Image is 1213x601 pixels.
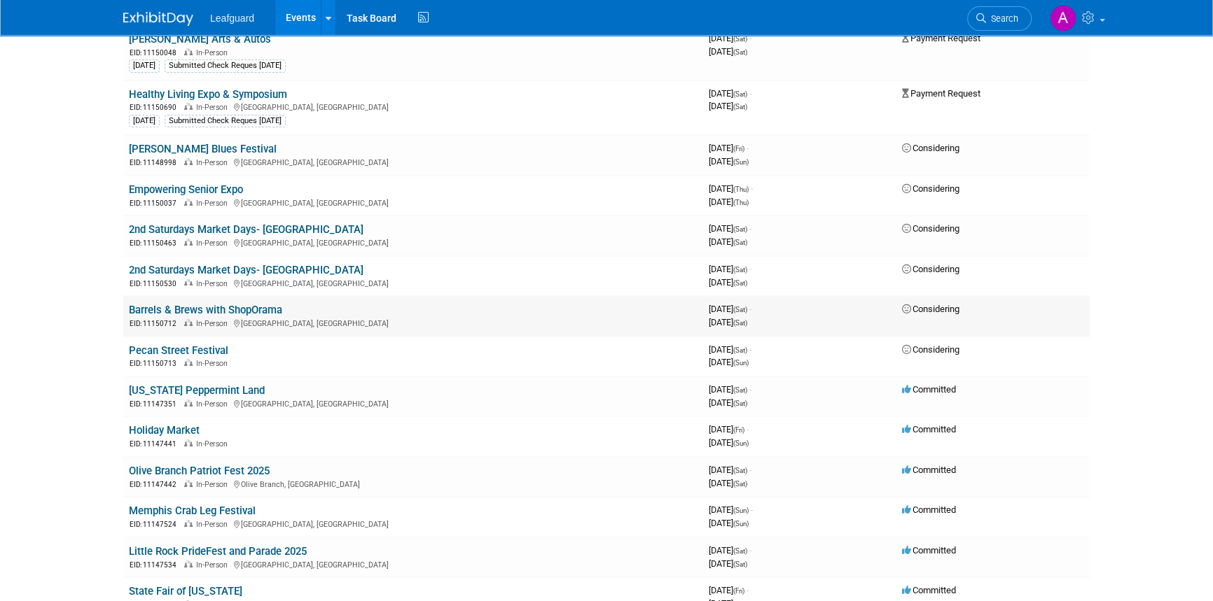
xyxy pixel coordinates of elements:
span: Considering [902,304,959,314]
a: Little Rock PrideFest and Parade 2025 [129,545,307,558]
span: [DATE] [709,183,753,194]
span: Committed [902,424,956,434]
span: [DATE] [709,558,747,569]
span: [DATE] [709,504,753,515]
img: In-Person Event [184,279,193,286]
span: [DATE] [709,437,749,448]
span: (Sat) [733,103,747,111]
span: [DATE] [709,585,749,595]
img: In-Person Event [184,400,193,406]
span: [DATE] [709,357,749,367]
span: EID: 11147534 [130,561,182,569]
span: [DATE] [709,518,749,528]
span: In-Person [196,359,232,368]
span: Committed [902,465,956,475]
img: In-Person Event [184,359,193,366]
span: - [747,424,749,434]
span: [DATE] [709,156,749,167]
span: Payment Request [902,33,980,43]
span: Search [986,13,1018,24]
img: In-Person Event [184,199,193,206]
span: (Sat) [733,90,747,98]
span: (Sat) [733,560,747,568]
span: [DATE] [709,424,749,434]
span: [DATE] [709,236,747,247]
span: (Fri) [733,145,744,153]
span: In-Person [196,158,232,167]
span: [DATE] [709,384,751,395]
span: [DATE] [709,46,747,57]
img: In-Person Event [184,480,193,487]
span: [DATE] [709,344,751,355]
span: In-Person [196,560,232,570]
span: Committed [902,545,956,556]
span: - [747,585,749,595]
span: (Sat) [733,48,747,56]
span: EID: 11147441 [130,440,182,448]
span: (Sat) [733,35,747,43]
a: Barrels & Brews with ShopOrama [129,304,282,316]
span: (Thu) [733,199,749,206]
div: [DATE] [129,115,160,127]
span: EID: 11150048 [130,49,182,57]
span: Committed [902,585,956,595]
span: (Sun) [733,520,749,528]
span: (Sat) [733,306,747,313]
span: (Sat) [733,279,747,287]
span: EID: 11150690 [130,104,182,111]
span: Leafguard [210,13,254,24]
div: [GEOGRAPHIC_DATA], [GEOGRAPHIC_DATA] [129,558,698,570]
span: [DATE] [709,223,751,234]
a: Empowering Senior Expo [129,183,243,196]
span: In-Person [196,103,232,112]
span: [DATE] [709,465,751,475]
span: [DATE] [709,397,747,408]
a: 2nd Saturdays Market Days- [GEOGRAPHIC_DATA] [129,264,363,276]
span: (Sat) [733,266,747,274]
span: (Sat) [733,346,747,354]
img: In-Person Event [184,103,193,110]
span: - [749,264,751,274]
span: - [751,504,753,515]
img: In-Person Event [184,239,193,246]
div: [GEOGRAPHIC_DATA], [GEOGRAPHIC_DATA] [129,236,698,248]
span: Considering [902,143,959,153]
span: [DATE] [709,277,747,288]
span: Considering [902,344,959,355]
span: EID: 11147524 [130,521,182,528]
div: [GEOGRAPHIC_DATA], [GEOGRAPHIC_DATA] [129,156,698,168]
div: [GEOGRAPHIC_DATA], [GEOGRAPHIC_DATA] [129,397,698,409]
span: [DATE] [709,317,747,327]
span: (Sat) [733,239,747,246]
img: ExhibitDay [123,12,193,26]
span: In-Person [196,239,232,248]
span: (Sat) [733,386,747,394]
span: [DATE] [709,197,749,207]
span: - [747,143,749,153]
span: [DATE] [709,545,751,556]
span: - [749,223,751,234]
span: Committed [902,504,956,515]
span: Payment Request [902,88,980,99]
span: - [751,183,753,194]
img: In-Person Event [184,439,193,446]
span: In-Person [196,199,232,208]
span: In-Person [196,279,232,288]
span: EID: 11150530 [130,280,182,288]
div: Olive Branch, [GEOGRAPHIC_DATA] [129,478,698,490]
span: EID: 11148998 [130,159,182,167]
div: [GEOGRAPHIC_DATA], [GEOGRAPHIC_DATA] [129,197,698,208]
span: (Sat) [733,547,747,555]
span: - [749,88,751,99]
a: Holiday Market [129,424,200,437]
div: [GEOGRAPHIC_DATA], [GEOGRAPHIC_DATA] [129,277,698,289]
a: Search [967,6,1032,31]
span: In-Person [196,439,232,448]
span: - [749,384,751,395]
img: In-Person Event [184,520,193,527]
span: [DATE] [709,88,751,99]
img: In-Person Event [184,560,193,567]
a: Healthy Living Expo & Symposium [129,88,287,101]
span: - [749,545,751,556]
span: [DATE] [709,143,749,153]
